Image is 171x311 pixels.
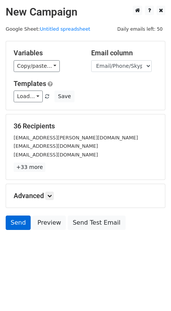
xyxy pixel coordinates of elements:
[14,152,98,158] small: [EMAIL_ADDRESS][DOMAIN_NAME]
[68,216,125,230] a: Send Test Email
[14,192,157,200] h5: Advanced
[115,26,165,32] a: Daily emails left: 50
[33,216,66,230] a: Preview
[14,135,138,141] small: [EMAIL_ADDRESS][PERSON_NAME][DOMAIN_NAME]
[115,25,165,33] span: Daily emails left: 50
[14,163,45,172] a: +33 more
[91,49,157,57] h5: Email column
[14,122,157,130] h5: 36 Recipients
[14,80,46,88] a: Templates
[133,275,171,311] iframe: Chat Widget
[6,6,165,19] h2: New Campaign
[54,91,74,102] button: Save
[14,91,43,102] a: Load...
[14,143,98,149] small: [EMAIL_ADDRESS][DOMAIN_NAME]
[40,26,90,32] a: Untitled spreadsheet
[14,49,80,57] h5: Variables
[6,216,31,230] a: Send
[14,60,60,72] a: Copy/paste...
[6,26,90,32] small: Google Sheet:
